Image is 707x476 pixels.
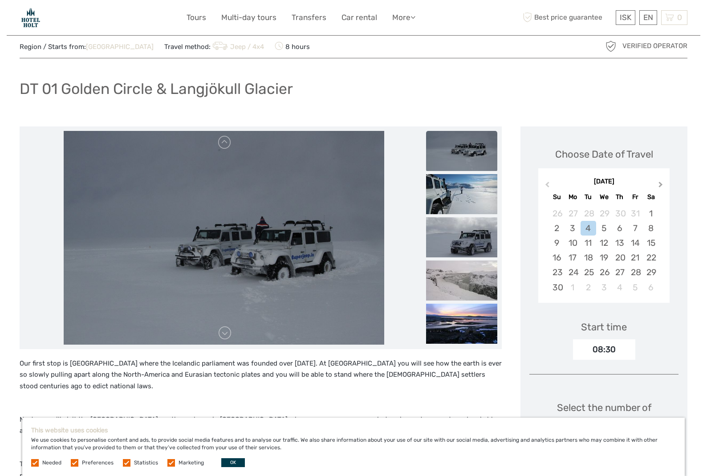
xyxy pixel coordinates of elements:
a: Tours [187,11,206,24]
div: Choose Saturday, December 6th, 2025 [643,280,658,295]
img: 64145924d3ae43fd975e510097522d21_slider_thumbnail.jpeg [426,174,497,214]
a: Car rental [341,11,377,24]
div: Choose Sunday, November 30th, 2025 [549,280,565,295]
div: Choose Tuesday, November 4th, 2025 [581,221,596,236]
span: ISK [620,13,631,22]
div: Choose Saturday, November 15th, 2025 [643,236,658,250]
h1: DT 01 Golden Circle & Langjökull Glacier [20,80,293,98]
div: Select the number of participants [529,401,679,441]
div: Tu [581,191,596,203]
div: We [596,191,612,203]
div: Choose Sunday, November 9th, 2025 [549,236,565,250]
div: Choose Wednesday, December 3rd, 2025 [596,280,612,295]
img: verified_operator_grey_128.png [604,39,618,53]
div: Choose Sunday, November 23rd, 2025 [549,265,565,280]
div: Choose Friday, December 5th, 2025 [627,280,643,295]
div: Choose Thursday, December 4th, 2025 [612,280,627,295]
div: Choose Tuesday, November 11th, 2025 [581,236,596,250]
div: Choose Sunday, November 16th, 2025 [549,250,565,265]
div: Choose Saturday, November 22nd, 2025 [643,250,658,265]
button: Next Month [654,179,669,194]
div: Choose Saturday, November 1st, 2025 [643,206,658,221]
span: Best price guarantee [520,10,614,25]
div: Th [612,191,627,203]
label: Statistics [134,459,158,467]
img: 8535756e733a49569a53c030faa596d1_main_slider.jpg [64,131,384,345]
span: Verified Operator [622,41,687,51]
div: Choose Thursday, November 13th, 2025 [612,236,627,250]
div: Choose Tuesday, October 28th, 2025 [581,206,596,221]
div: Choose Monday, November 10th, 2025 [565,236,581,250]
span: Travel method: [164,40,264,53]
div: Choose Monday, November 24th, 2025 [565,265,581,280]
img: 48468759ef054acc85df8f86d2b10efa_slider_thumbnail.jpg [426,304,497,344]
div: Choose Tuesday, November 18th, 2025 [581,250,596,265]
img: 8535756e733a49569a53c030faa596d1_slider_thumbnail.jpg [426,131,497,171]
p: Our first stop is [GEOGRAPHIC_DATA] where the Icelandic parliament was founded over [DATE]. At [G... [20,358,502,403]
button: Open LiveChat chat widget [102,14,113,24]
div: [DATE] [538,177,670,187]
div: Choose Friday, November 14th, 2025 [627,236,643,250]
div: Mo [565,191,581,203]
div: Choose Wednesday, November 12th, 2025 [596,236,612,250]
div: Sa [643,191,658,203]
div: Fr [627,191,643,203]
label: Preferences [82,459,114,467]
div: Choose Friday, November 7th, 2025 [627,221,643,236]
a: Multi-day tours [221,11,276,24]
h5: This website uses cookies [31,427,676,434]
div: Choose Thursday, October 30th, 2025 [612,206,627,221]
div: Choose Saturday, November 8th, 2025 [643,221,658,236]
span: Region / Starts from: [20,42,154,52]
a: Jeep / 4x4 [211,43,264,51]
a: [GEOGRAPHIC_DATA] [86,43,154,51]
p: Next, you will visit the [GEOGRAPHIC_DATA] geothermal area in [GEOGRAPHIC_DATA] where you can see... [20,414,502,448]
div: We use cookies to personalise content and ads, to provide social media features and to analyse ou... [22,418,685,476]
img: Hotel Holt [20,7,42,28]
div: Choose Tuesday, December 2nd, 2025 [581,280,596,295]
img: 6f6434be52b4474e99dcdedae0a7d4fd_slider_thumbnail.jpg [426,217,497,257]
div: Choose Friday, November 28th, 2025 [627,265,643,280]
div: Choose Wednesday, November 5th, 2025 [596,221,612,236]
div: Choose Wednesday, October 29th, 2025 [596,206,612,221]
div: Choose Sunday, October 26th, 2025 [549,206,565,221]
label: Marketing [179,459,204,467]
div: month 2025-11 [541,206,666,295]
div: Choose Monday, November 3rd, 2025 [565,221,581,236]
p: We're away right now. Please check back later! [12,16,101,23]
div: 08:30 [573,339,635,360]
button: Previous Month [539,179,553,194]
div: Su [549,191,565,203]
div: Choose Monday, October 27th, 2025 [565,206,581,221]
div: Choose Friday, October 31st, 2025 [627,206,643,221]
span: 0 [676,13,683,22]
div: Choose Thursday, November 6th, 2025 [612,221,627,236]
div: Choose Wednesday, November 26th, 2025 [596,265,612,280]
div: Choose Thursday, November 20th, 2025 [612,250,627,265]
div: Choose Date of Travel [555,147,653,161]
div: Choose Monday, November 17th, 2025 [565,250,581,265]
a: More [392,11,415,24]
div: Choose Wednesday, November 19th, 2025 [596,250,612,265]
button: OK [221,458,245,467]
div: Choose Monday, December 1st, 2025 [565,280,581,295]
div: EN [639,10,657,25]
div: Choose Saturday, November 29th, 2025 [643,265,658,280]
a: Transfers [292,11,326,24]
div: Choose Thursday, November 27th, 2025 [612,265,627,280]
label: Needed [42,459,61,467]
div: Choose Friday, November 21st, 2025 [627,250,643,265]
div: Start time [581,320,627,334]
div: Choose Tuesday, November 25th, 2025 [581,265,596,280]
span: 8 hours [275,40,310,53]
div: Choose Sunday, November 2nd, 2025 [549,221,565,236]
img: 049fe097a6844fb4b2f23ae07c52f849_slider_thumbnail.jpg [426,260,497,301]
